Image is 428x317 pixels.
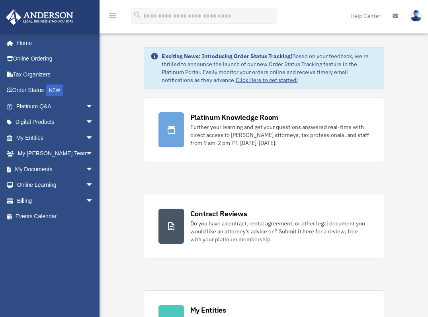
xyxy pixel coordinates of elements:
div: Based on your feedback, we're thrilled to announce the launch of our new Order Status Tracking fe... [162,52,377,84]
a: My Documentsarrow_drop_down [6,161,106,177]
span: arrow_drop_down [86,130,102,146]
a: Home [6,35,102,51]
img: Anderson Advisors Platinum Portal [4,10,76,25]
span: arrow_drop_down [86,98,102,115]
span: arrow_drop_down [86,114,102,131]
a: Billingarrow_drop_down [6,193,106,209]
a: Digital Productsarrow_drop_down [6,114,106,130]
a: My Entitiesarrow_drop_down [6,130,106,146]
a: Tax Organizers [6,67,106,82]
span: arrow_drop_down [86,177,102,194]
a: Online Learningarrow_drop_down [6,177,106,193]
div: Contract Reviews [190,209,247,219]
a: menu [107,14,117,21]
a: My [PERSON_NAME] Teamarrow_drop_down [6,146,106,162]
strong: Exciting News: Introducing Order Status Tracking! [162,53,292,60]
img: User Pic [410,10,422,22]
span: arrow_drop_down [86,193,102,209]
i: search [133,11,142,20]
div: Do you have a contract, rental agreement, or other legal document you would like an attorney's ad... [190,219,369,243]
a: Events Calendar [6,209,106,225]
a: Platinum Q&Aarrow_drop_down [6,98,106,114]
i: menu [107,11,117,21]
a: Online Ordering [6,51,106,67]
a: Platinum Knowledge Room Further your learning and get your questions answered real-time with dire... [144,98,384,162]
div: NEW [46,84,63,96]
span: arrow_drop_down [86,161,102,178]
a: Order StatusNEW [6,82,106,99]
div: My Entities [190,305,226,315]
a: Contract Reviews Do you have a contract, rental agreement, or other legal document you would like... [144,194,384,258]
span: arrow_drop_down [86,146,102,162]
a: Click Here to get started! [236,76,298,84]
div: Platinum Knowledge Room [190,112,279,122]
div: Further your learning and get your questions answered real-time with direct access to [PERSON_NAM... [190,123,369,147]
